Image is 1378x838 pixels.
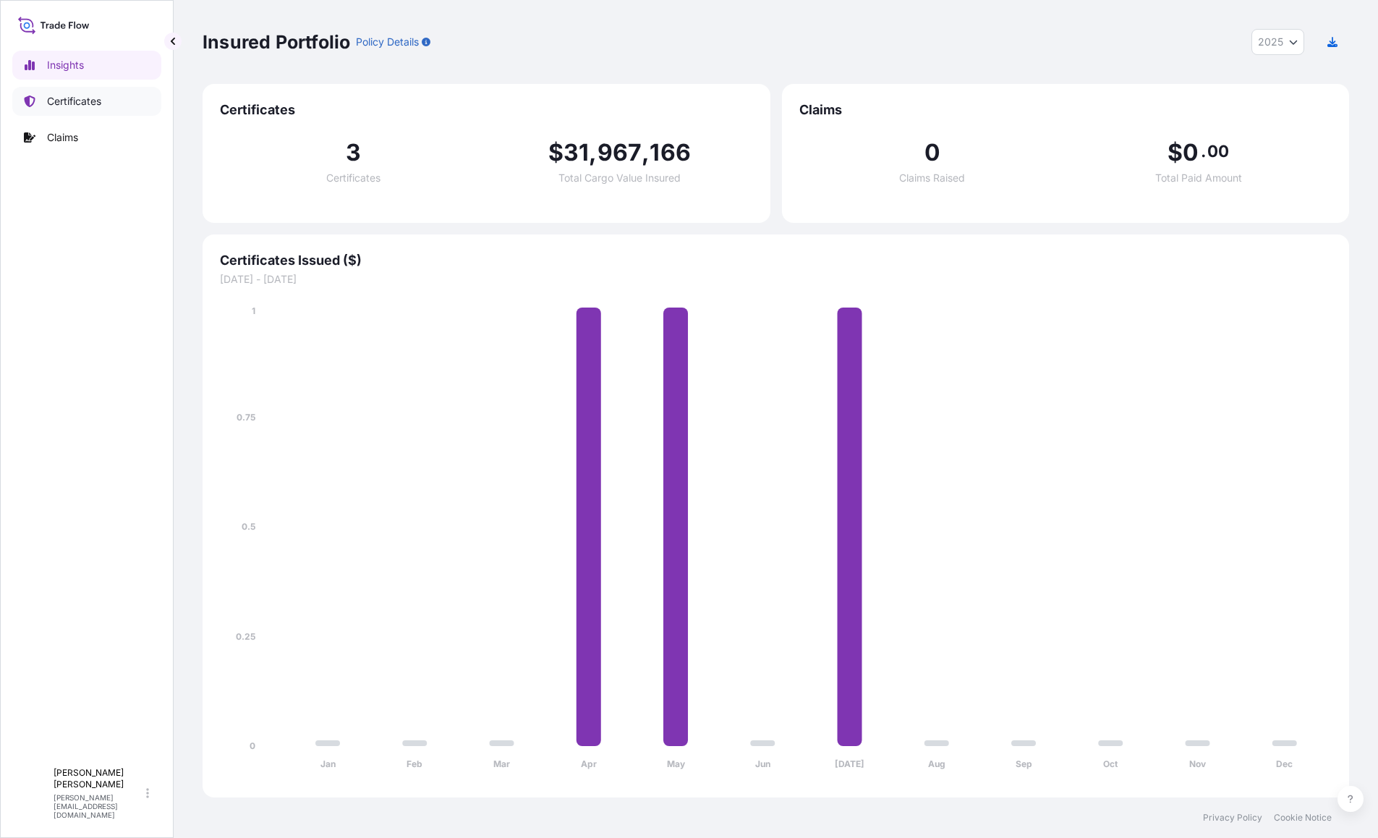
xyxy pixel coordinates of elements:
span: 31 [563,141,589,164]
a: Insights [12,51,161,80]
p: Certificates [47,94,101,109]
tspan: Feb [407,758,422,769]
tspan: Mar [493,758,510,769]
span: Total Cargo Value Insured [558,173,681,183]
a: Cookie Notice [1274,812,1332,824]
span: Claims [799,101,1332,119]
tspan: Nov [1189,758,1207,769]
tspan: Jan [320,758,336,769]
span: T [29,786,38,800]
span: , [642,141,650,164]
span: Certificates Issued ($) [220,252,1332,269]
tspan: 1 [252,305,255,316]
span: 166 [650,141,691,164]
span: 0 [1183,141,1199,164]
button: Year Selector [1251,29,1304,55]
span: , [589,141,597,164]
p: Insights [47,58,84,72]
span: Certificates [220,101,753,119]
span: Claims Raised [899,173,965,183]
p: Insured Portfolio [203,30,350,54]
span: 00 [1207,145,1229,157]
a: Certificates [12,87,161,116]
p: Claims [47,130,78,145]
span: $ [548,141,563,164]
p: [PERSON_NAME] [PERSON_NAME] [54,767,143,790]
tspan: May [667,758,686,769]
span: 967 [597,141,642,164]
span: Certificates [326,173,380,183]
span: . [1201,145,1206,157]
tspan: Oct [1103,758,1118,769]
tspan: Jun [755,758,770,769]
span: 3 [346,141,361,164]
tspan: 0 [250,740,255,751]
tspan: Apr [581,758,597,769]
tspan: Aug [928,758,945,769]
tspan: 0.75 [237,412,255,423]
tspan: 0.25 [236,631,255,642]
span: 0 [924,141,940,164]
tspan: 0.5 [242,521,255,532]
span: [DATE] - [DATE] [220,272,1332,287]
p: Policy Details [356,35,419,49]
a: Privacy Policy [1203,812,1262,824]
tspan: Dec [1276,758,1293,769]
span: Total Paid Amount [1155,173,1242,183]
p: [PERSON_NAME][EMAIL_ADDRESS][DOMAIN_NAME] [54,793,143,819]
tspan: Sep [1016,758,1032,769]
a: Claims [12,123,161,152]
tspan: [DATE] [835,758,864,769]
span: 2025 [1258,35,1283,49]
span: $ [1168,141,1183,164]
